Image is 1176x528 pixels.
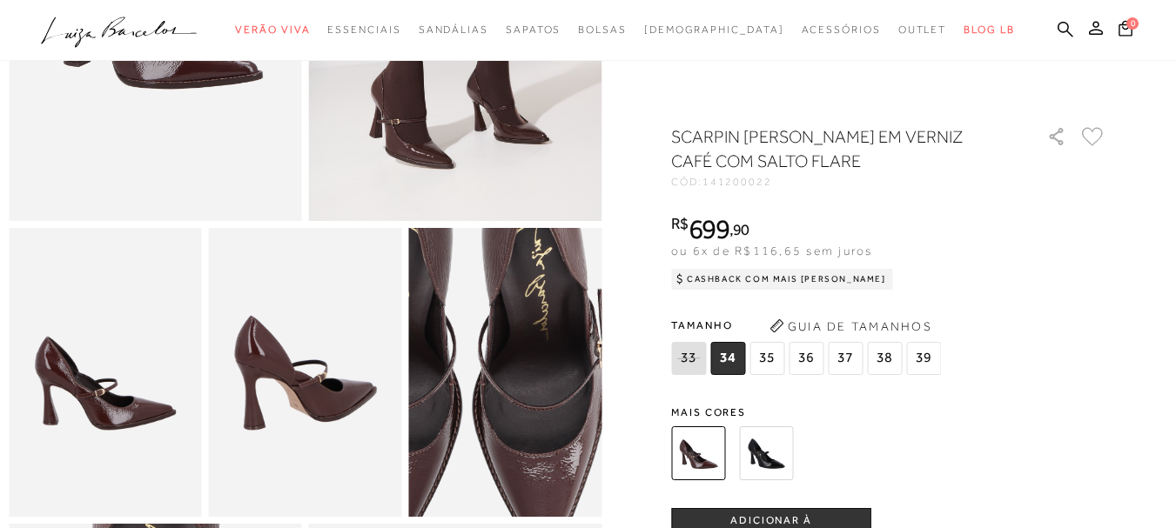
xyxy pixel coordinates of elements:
span: Bolsas [578,23,627,36]
button: 0 [1113,19,1138,43]
button: Guia de Tamanhos [763,312,937,340]
span: Mais cores [671,407,1106,418]
a: noSubCategoriesText [578,14,627,46]
i: R$ [671,216,689,231]
img: SCARPIN MARY JANE EM VERNIZ PRETO COM SALTO FLARE [739,426,793,480]
img: image [9,228,202,518]
a: noSubCategoriesText [644,14,784,46]
span: 699 [689,213,729,244]
span: 36 [789,342,823,375]
span: 37 [828,342,863,375]
span: 90 [733,220,749,238]
span: Sapatos [506,23,561,36]
h1: SCARPIN [PERSON_NAME] EM VERNIZ CAFÉ COM SALTO FLARE [671,124,998,173]
span: 38 [867,342,902,375]
span: ou 6x de R$116,65 sem juros [671,244,872,257]
div: Cashback com Mais [PERSON_NAME] [671,269,893,290]
span: 35 [749,342,784,375]
i: , [729,222,749,237]
a: noSubCategoriesText [419,14,488,46]
span: Tamanho [671,312,945,338]
span: 39 [906,342,941,375]
span: Sandálias [419,23,488,36]
span: 0 [1126,17,1139,30]
img: SCARPIN MARY JANE EM VERNIZ CAFÉ COM SALTO FLARE [671,426,725,480]
span: Verão Viva [235,23,310,36]
span: BLOG LB [964,23,1014,36]
span: [DEMOGRAPHIC_DATA] [644,23,784,36]
span: 141200022 [702,176,772,188]
a: noSubCategoriesText [506,14,561,46]
div: CÓD: [671,177,1019,187]
a: noSubCategoriesText [898,14,947,46]
span: 33 [671,342,706,375]
span: 34 [710,342,745,375]
img: image [209,228,402,518]
span: Acessórios [802,23,881,36]
span: Outlet [898,23,947,36]
a: BLOG LB [964,14,1014,46]
a: noSubCategoriesText [235,14,310,46]
span: Essenciais [327,23,400,36]
a: noSubCategoriesText [327,14,400,46]
a: noSubCategoriesText [802,14,881,46]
